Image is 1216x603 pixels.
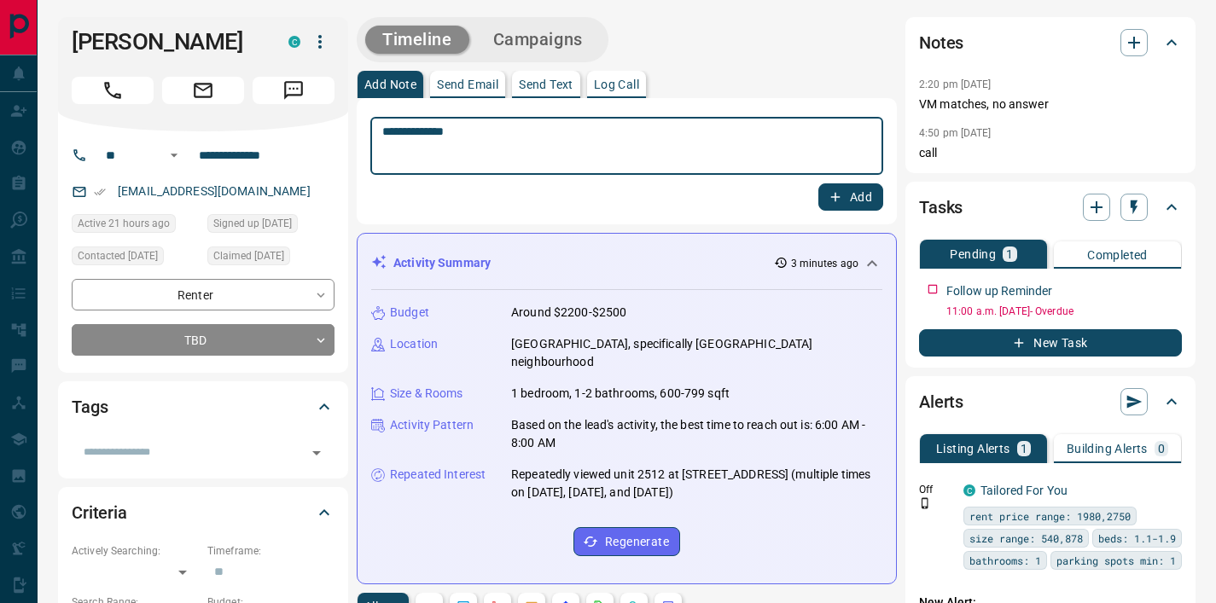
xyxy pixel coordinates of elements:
span: Message [253,77,335,104]
h2: Notes [919,29,963,56]
button: Regenerate [573,527,680,556]
div: Tags [72,386,335,427]
div: Mon Oct 06 2025 [72,246,199,270]
button: Timeline [365,26,469,54]
p: Pending [950,248,996,260]
p: Activity Pattern [390,416,474,434]
p: Repeated Interest [390,466,486,484]
p: 1 [1006,248,1013,260]
div: condos.ca [288,36,300,48]
p: Send Email [437,78,498,90]
p: Completed [1087,249,1148,261]
p: 1 [1021,443,1027,455]
div: TBD [72,324,335,356]
p: Building Alerts [1067,443,1148,455]
a: [EMAIL_ADDRESS][DOMAIN_NAME] [118,184,311,198]
p: Off [919,482,953,497]
button: New Task [919,329,1182,357]
h2: Criteria [72,499,127,526]
p: Size & Rooms [390,385,463,403]
span: Claimed [DATE] [213,247,284,264]
div: Mon Oct 06 2025 [207,214,335,238]
p: Location [390,335,438,353]
p: Add Note [364,78,416,90]
p: Repeatedly viewed unit 2512 at [STREET_ADDRESS] (multiple times on [DATE], [DATE], and [DATE]) [511,466,882,502]
p: 1 bedroom, 1-2 bathrooms, 600-799 sqft [511,385,730,403]
div: Notes [919,22,1182,63]
span: bathrooms: 1 [969,552,1041,569]
p: Timeframe: [207,543,335,559]
p: call [919,144,1182,162]
div: condos.ca [963,484,975,496]
button: Open [164,145,184,165]
p: [GEOGRAPHIC_DATA], specifically [GEOGRAPHIC_DATA] neighbourhood [511,335,882,371]
p: Listing Alerts [936,443,1010,455]
a: Tailored For You [980,484,1068,497]
p: 11:00 a.m. [DATE] - Overdue [946,304,1182,319]
p: Based on the lead's activity, the best time to reach out is: 6:00 AM - 8:00 AM [511,416,882,452]
button: Open [305,441,329,465]
p: Log Call [594,78,639,90]
div: Mon Oct 06 2025 [207,246,335,270]
span: size range: 540,878 [969,530,1083,547]
span: beds: 1.1-1.9 [1098,530,1176,547]
span: Contacted [DATE] [78,247,158,264]
span: Signed up [DATE] [213,215,292,232]
div: Tue Oct 14 2025 [72,214,199,238]
p: Send Text [519,78,573,90]
button: Campaigns [476,26,600,54]
h2: Tasks [919,194,963,221]
button: Add [818,183,883,211]
p: 2:20 pm [DATE] [919,78,992,90]
p: Around $2200-$2500 [511,304,626,322]
p: VM matches, no answer [919,96,1182,113]
p: Follow up Reminder [946,282,1052,300]
span: parking spots min: 1 [1056,552,1176,569]
div: Tasks [919,187,1182,228]
p: 4:50 pm [DATE] [919,127,992,139]
div: Alerts [919,381,1182,422]
p: Actively Searching: [72,543,199,559]
span: Call [72,77,154,104]
span: rent price range: 1980,2750 [969,507,1131,525]
span: Email [162,77,244,104]
h2: Tags [72,393,108,420]
p: Activity Summary [393,254,491,272]
h2: Alerts [919,388,963,415]
span: Active 21 hours ago [78,215,170,232]
p: Budget [390,304,429,322]
svg: Email Verified [94,186,106,198]
div: Criteria [72,492,335,533]
p: 3 minutes ago [791,256,858,271]
p: 0 [1158,443,1165,455]
div: Renter [72,279,335,310]
svg: Push Notification Only [919,497,931,509]
div: Activity Summary3 minutes ago [371,247,882,279]
h1: [PERSON_NAME] [72,28,263,55]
